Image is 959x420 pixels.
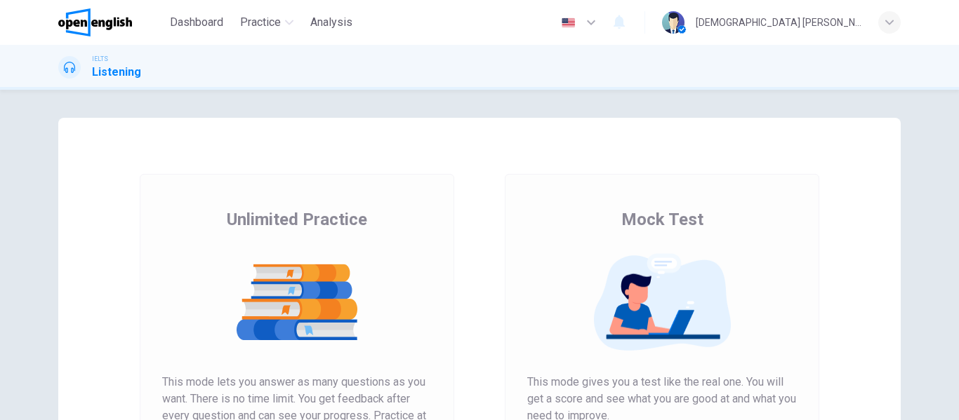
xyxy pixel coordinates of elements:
span: IELTS [92,54,108,64]
button: Practice [234,10,299,35]
span: Mock Test [621,208,703,231]
a: OpenEnglish logo [58,8,164,36]
button: Analysis [305,10,358,35]
span: Unlimited Practice [227,208,367,231]
div: [DEMOGRAPHIC_DATA] [PERSON_NAME] [696,14,861,31]
span: Dashboard [170,14,223,31]
button: Dashboard [164,10,229,35]
span: Analysis [310,14,352,31]
span: Practice [240,14,281,31]
img: en [560,18,577,28]
h1: Listening [92,64,141,81]
img: Profile picture [662,11,684,34]
img: OpenEnglish logo [58,8,132,36]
